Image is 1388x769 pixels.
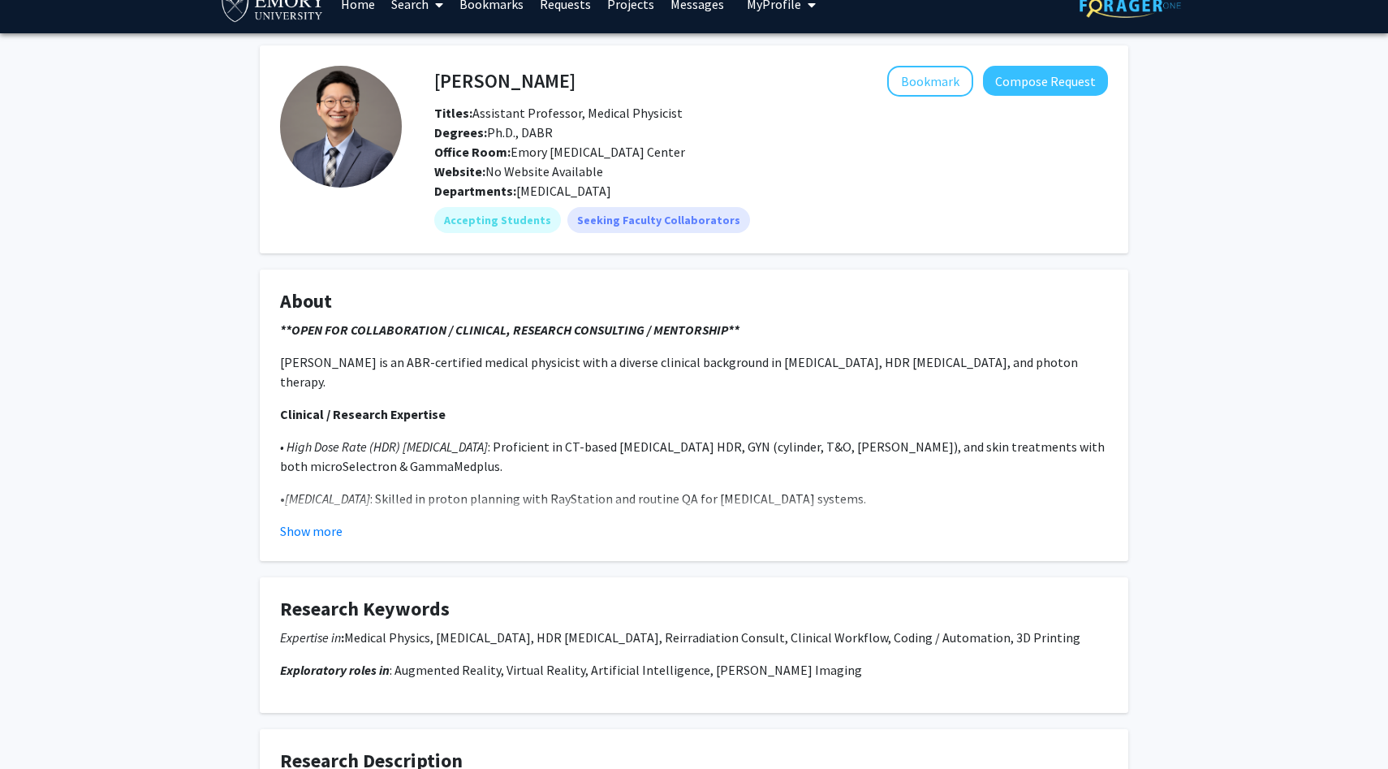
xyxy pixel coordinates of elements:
[280,662,390,678] em: Exploratory roles in
[288,406,446,422] strong: linical / Research Expertise
[280,439,488,455] em: • High Dose Rate (HDR) [MEDICAL_DATA]
[516,183,611,199] span: [MEDICAL_DATA]
[280,628,1108,647] p: Medical Physics, [MEDICAL_DATA], HDR [MEDICAL_DATA], Reirradiation Consult, Clinical Workflow, Co...
[434,144,511,160] b: Office Room:
[434,163,485,179] b: Website:
[341,629,344,646] strong: :
[434,183,516,199] b: Departments:
[434,124,553,140] span: Ph.D., DABR
[983,66,1108,96] button: Compose Request to Suk Yoon
[280,598,1108,621] h4: Research Keywords
[567,207,750,233] mat-chip: Seeking Faculty Collaborators
[280,521,343,541] button: Show more
[280,629,341,646] em: Expertise in
[280,290,1108,313] h4: About
[280,354,1078,390] span: [PERSON_NAME] is an ABR-certified medical physicist with a diverse clinical background in [MEDICA...
[434,124,487,140] b: Degrees:
[280,437,1108,476] p: : Proficient in CT-based [MEDICAL_DATA] HDR, GYN (cylinder, T&O, [PERSON_NAME]), and skin treatme...
[280,660,1108,680] p: : Augmented Reality, Virtual Reality, Artificial Intelligence, [PERSON_NAME] Imaging
[434,144,685,160] span: Emory [MEDICAL_DATA] Center
[280,406,288,422] strong: C
[285,490,370,507] em: [MEDICAL_DATA]
[12,696,69,757] iframe: Chat
[434,207,561,233] mat-chip: Accepting Students
[434,105,472,121] b: Titles:
[887,66,973,97] button: Add Suk Yoon to Bookmarks
[280,66,402,188] img: Profile Picture
[434,163,603,179] span: No Website Available
[280,322,739,338] em: **OPEN FOR COLLABORATION / CLINICAL, RESEARCH CONSULTING / MENTORSHIP**
[434,105,683,121] span: Assistant Professor, Medical Physicist
[280,489,1108,508] p: • : Skilled in proton planning with RayStation and routine QA for [MEDICAL_DATA] systems.
[434,66,575,96] h4: [PERSON_NAME]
